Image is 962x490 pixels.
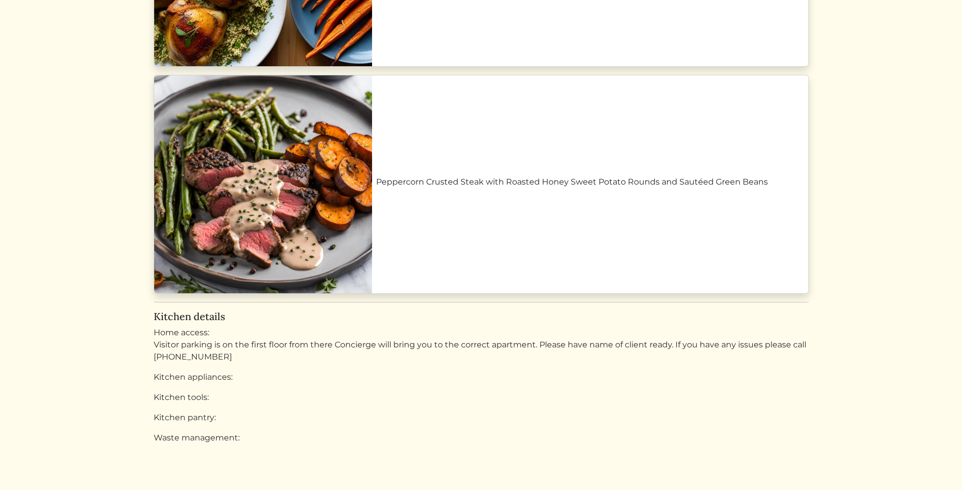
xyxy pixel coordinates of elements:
[154,339,809,363] p: Visitor parking is on the first floor from there Concierge will bring you to the correct apartmen...
[154,412,809,424] div: Kitchen pantry:
[154,327,809,339] div: Home access:
[154,371,809,383] div: Kitchen appliances:
[154,432,809,444] div: Waste management:
[154,391,809,404] div: Kitchen tools:
[376,176,804,188] a: Peppercorn Crusted Steak with Roasted Honey Sweet Potato Rounds and Sautéed Green Beans
[154,310,809,323] h5: Kitchen details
